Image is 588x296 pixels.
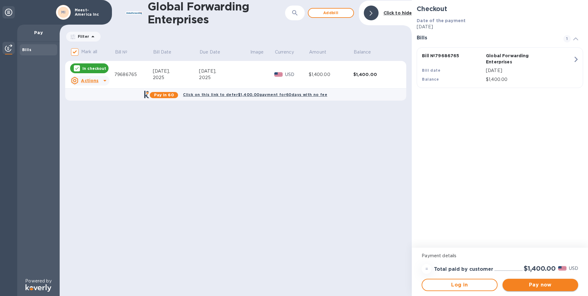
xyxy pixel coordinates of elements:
p: Image [250,49,264,55]
p: $1,400.00 [486,76,573,83]
div: [DATE], [199,68,249,74]
h3: Bills [417,35,556,41]
p: Due Date [200,49,220,55]
button: Addbill [308,8,354,18]
b: Bills [22,47,31,52]
span: Due Date [200,49,228,55]
p: Bill № 79686765 [422,53,483,59]
b: MI [61,10,66,14]
span: Add bill [313,9,348,17]
p: Filter [75,34,89,39]
p: Bill Date [153,49,171,55]
h2: $1,400.00 [524,265,556,272]
img: USD [558,266,566,270]
span: Log in [427,281,492,289]
p: [DATE] [417,24,583,30]
span: Balance [354,49,379,55]
u: Actions [81,78,98,83]
div: 2025 [153,74,199,81]
span: Bill Date [153,49,179,55]
p: Balance [354,49,371,55]
p: Amount [309,49,326,55]
b: Balance [422,77,439,82]
p: Powered by [25,278,51,284]
p: In checkout [82,66,106,71]
b: Click to hide [383,10,412,15]
h3: Total paid by customer [434,266,493,272]
span: Amount [309,49,334,55]
h2: Checkout [417,5,583,13]
button: Bill №79686765Global Forwarding EnterprisesBill date[DATE]Balance$1,400.00 [417,47,583,88]
p: [DATE] [486,67,573,74]
img: Logo [26,284,51,292]
b: Bill date [422,68,440,73]
div: 2025 [199,74,249,81]
div: = [422,264,431,274]
b: Pay in 60 [154,93,174,97]
img: USD [274,72,283,77]
div: [DATE], [153,68,199,74]
p: Bill № [115,49,128,55]
p: Payment details [422,253,578,259]
span: Pay now [507,281,573,289]
div: 79686765 [114,71,153,78]
div: $1,400.00 [353,71,398,78]
p: Meest-America Inc [75,8,105,17]
span: Bill № [115,49,136,55]
p: Global Forwarding Enterprises [486,53,547,65]
p: Pay [22,30,55,36]
p: Currency [275,49,294,55]
span: 1 [563,35,571,42]
b: Click on this link to defer $1,400.00 payment for 60 days with no fee [183,92,327,97]
button: Log in [422,279,497,291]
button: Pay now [503,279,578,291]
p: USD [285,71,309,78]
div: $1,400.00 [309,71,353,78]
p: USD [569,265,578,272]
p: Mark all [81,49,97,55]
b: Date of the payment [417,18,466,23]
